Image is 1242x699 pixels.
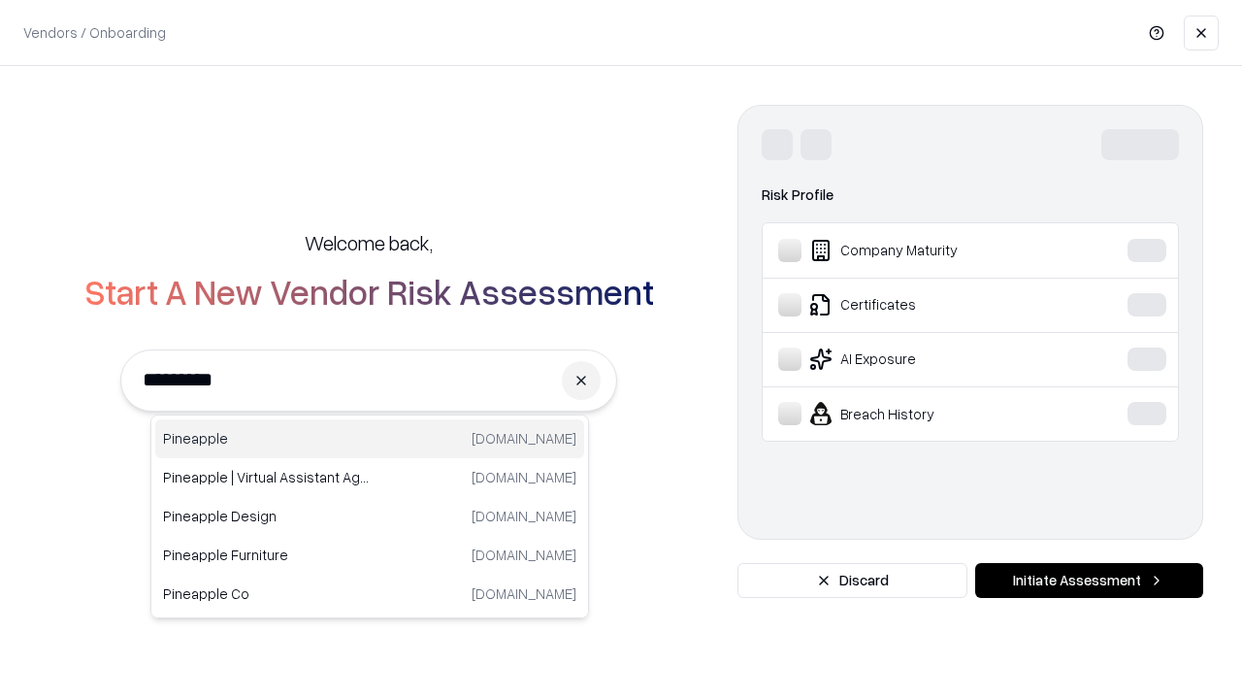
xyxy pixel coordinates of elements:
[23,22,166,43] p: Vendors / Onboarding
[737,563,967,598] button: Discard
[472,428,576,449] p: [DOMAIN_NAME]
[472,583,576,604] p: [DOMAIN_NAME]
[762,183,1179,207] div: Risk Profile
[163,545,370,565] p: Pineapple Furniture
[150,415,589,618] div: Suggestions
[778,293,1068,316] div: Certificates
[472,467,576,487] p: [DOMAIN_NAME]
[305,229,433,256] h5: Welcome back,
[778,239,1068,262] div: Company Maturity
[778,348,1068,371] div: AI Exposure
[472,545,576,565] p: [DOMAIN_NAME]
[163,428,370,449] p: Pineapple
[778,402,1068,425] div: Breach History
[163,506,370,526] p: Pineapple Design
[472,506,576,526] p: [DOMAIN_NAME]
[975,563,1203,598] button: Initiate Assessment
[163,583,370,604] p: Pineapple Co
[163,467,370,487] p: Pineapple | Virtual Assistant Agency
[84,272,654,311] h2: Start A New Vendor Risk Assessment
